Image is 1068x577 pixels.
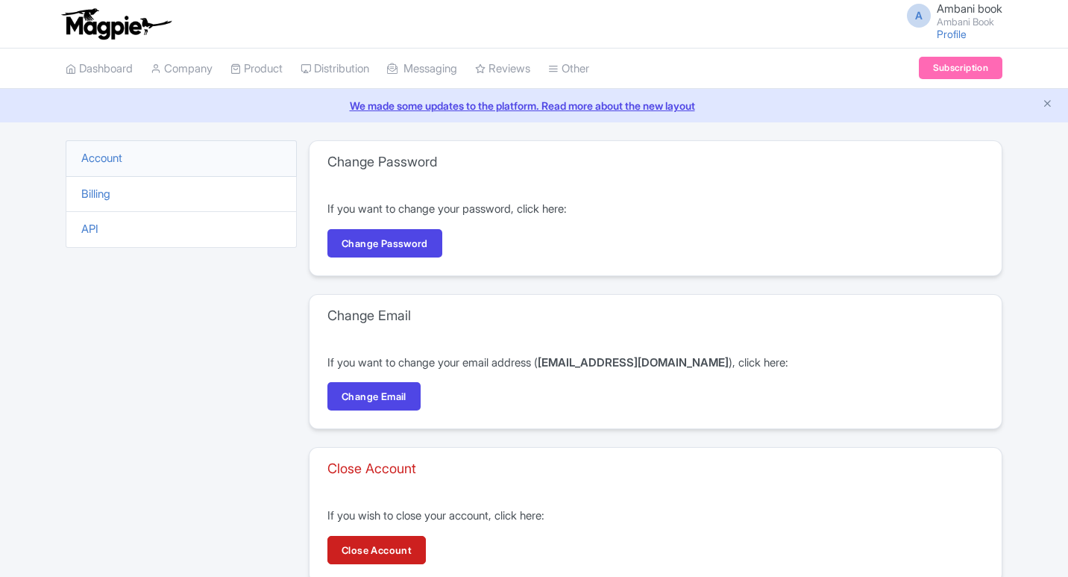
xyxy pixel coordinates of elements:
[327,154,437,170] h3: Change Password
[230,49,283,90] a: Product
[9,98,1059,113] a: We made some updates to the platform. Read more about the new layout
[327,201,984,218] p: If you want to change your password, click here:
[937,17,1002,27] small: Ambani Book
[538,355,729,369] strong: [EMAIL_ADDRESS][DOMAIN_NAME]
[81,222,98,236] a: API
[327,508,984,525] p: If you wish to close your account, click here:
[58,7,174,40] img: logo-ab69f6fb50320c5b225c76a69d11143b.png
[327,382,421,411] a: Change Email
[548,49,589,90] a: Other
[327,308,411,324] h3: Change Email
[919,57,1002,79] a: Subscription
[151,49,213,90] a: Company
[1042,96,1053,113] button: Close announcement
[81,151,122,165] a: Account
[937,28,967,40] a: Profile
[475,49,530,90] a: Reviews
[327,229,442,258] a: Change Password
[387,49,457,90] a: Messaging
[907,4,931,28] span: A
[301,49,369,90] a: Distribution
[81,187,110,201] a: Billing
[66,49,133,90] a: Dashboard
[327,461,416,477] h3: Close Account
[327,355,984,372] p: If you want to change your email address ( ), click here:
[327,536,426,564] a: Close Account
[937,1,1002,16] span: Ambani book
[898,3,1002,27] a: A Ambani book Ambani Book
